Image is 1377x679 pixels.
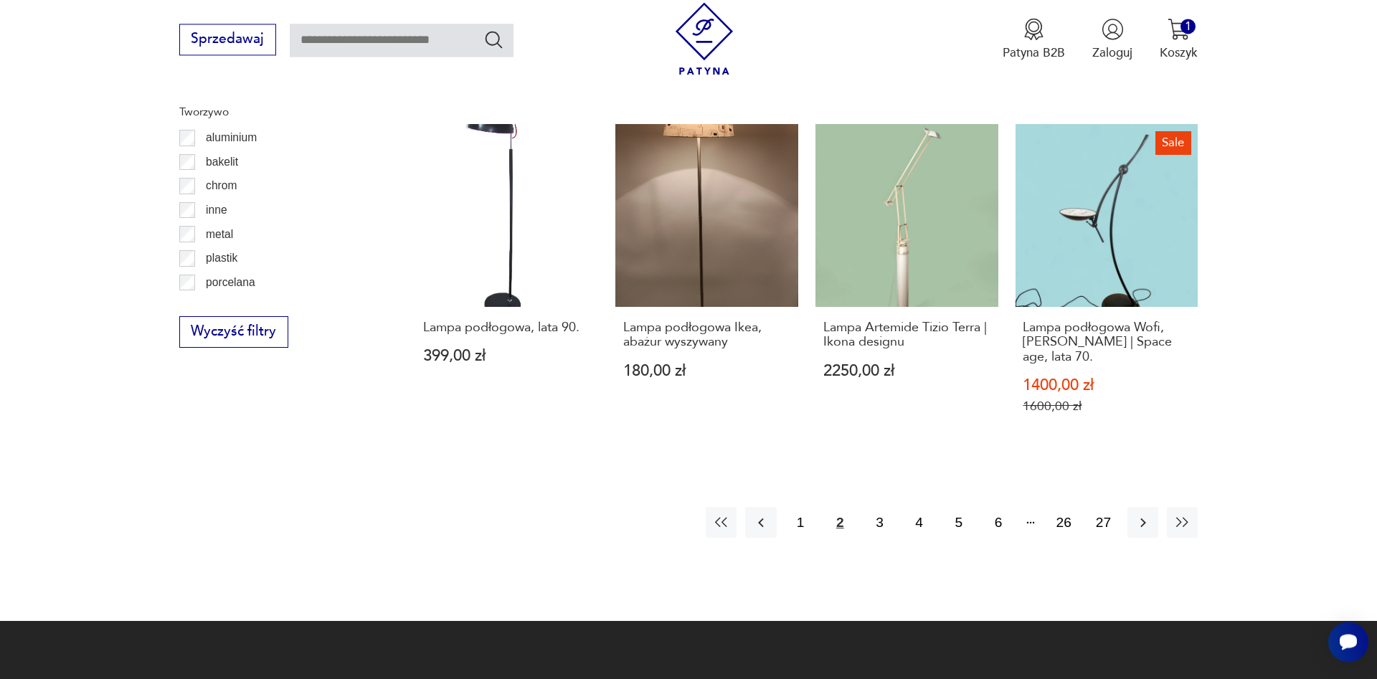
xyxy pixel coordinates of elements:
button: Zaloguj [1092,18,1132,61]
a: Lampa Artemide Tizio Terra | Ikona designuLampa Artemide Tizio Terra | Ikona designu2250,00 zł [815,124,998,447]
p: Patyna B2B [1003,44,1065,61]
img: Patyna - sklep z meblami i dekoracjami vintage [668,2,741,75]
p: aluminium [206,128,257,147]
button: 5 [943,507,974,538]
button: Wyczyść filtry [179,316,288,348]
button: 27 [1088,507,1119,538]
p: 399,00 zł [423,348,590,364]
p: bakelit [206,153,238,171]
a: Ikona medaluPatyna B2B [1003,18,1065,61]
button: Sprzedawaj [179,24,276,55]
button: 26 [1049,507,1079,538]
p: 180,00 zł [623,364,790,379]
p: chrom [206,176,237,195]
p: 2250,00 zł [823,364,990,379]
p: Tworzywo [179,103,374,121]
p: porcelit [206,297,242,315]
button: 4 [904,507,934,538]
a: Lampa podłogowa, lata 90.Lampa podłogowa, lata 90.399,00 zł [415,124,598,447]
button: 2 [825,507,856,538]
button: 1Koszyk [1160,18,1198,61]
h3: Lampa podłogowa, lata 90. [423,320,590,335]
p: Koszyk [1160,44,1198,61]
h3: Lampa Artemide Tizio Terra | Ikona designu [823,320,990,350]
h3: Lampa podłogowa Ikea, abażur wyszywany [623,320,790,350]
img: Ikona koszyka [1168,18,1190,40]
img: Ikona medalu [1023,18,1045,40]
button: Patyna B2B [1003,18,1065,61]
h3: Lampa podłogowa Wofi, [PERSON_NAME] | Space age, lata 70. [1023,320,1190,364]
button: 3 [864,507,895,538]
button: Szukaj [483,29,504,49]
p: 1400,00 zł [1023,378,1190,393]
button: 1 [785,507,816,538]
p: 1600,00 zł [1023,399,1190,414]
p: inne [206,201,227,219]
iframe: Smartsupp widget button [1328,622,1368,662]
p: porcelana [206,273,255,292]
div: 1 [1180,19,1196,34]
p: metal [206,225,233,244]
a: SaleLampa podłogowa Wofi, Luigi Colani | Space age, lata 70.Lampa podłogowa Wofi, [PERSON_NAME] |... [1016,124,1198,447]
button: 6 [983,507,1013,538]
a: Sprzedawaj [179,34,276,46]
a: Lampa podłogowa Ikea, abażur wyszywanyLampa podłogowa Ikea, abażur wyszywany180,00 zł [615,124,798,447]
p: Zaloguj [1092,44,1132,61]
img: Ikonka użytkownika [1102,18,1124,40]
p: plastik [206,249,237,267]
